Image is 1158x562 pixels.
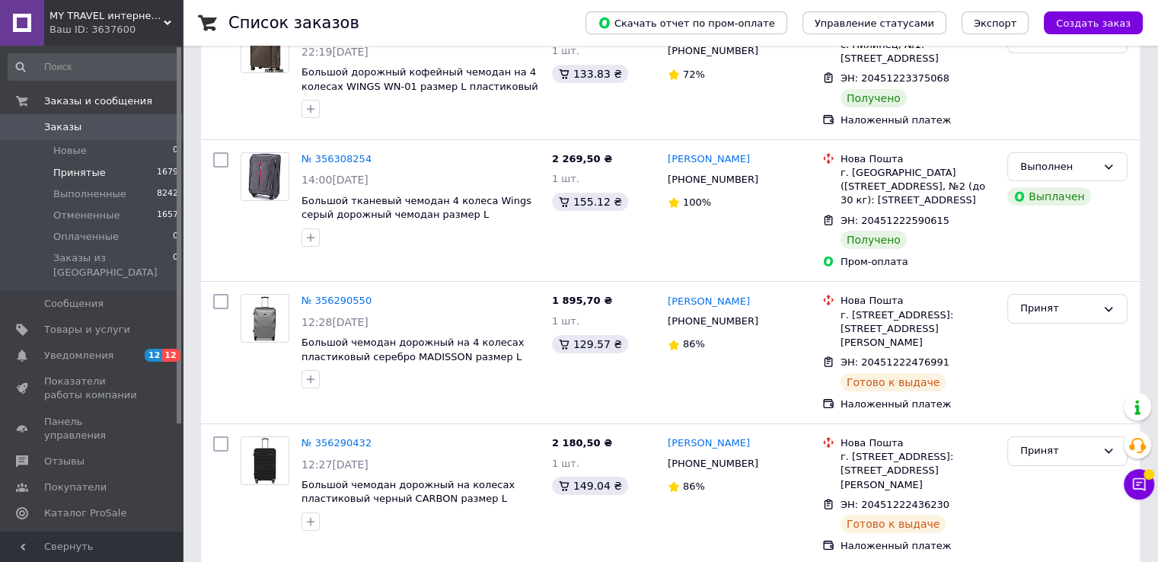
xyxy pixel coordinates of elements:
[962,11,1029,34] button: Экспорт
[552,295,612,306] span: 1 895,70 ₴
[1124,469,1154,500] button: Чат с покупателем
[53,230,119,244] span: Оплаченные
[841,89,907,107] div: Получено
[841,113,995,127] div: Наложенный платеж
[44,481,107,494] span: Покупатели
[683,196,711,208] span: 100%
[173,144,178,158] span: 0
[665,41,761,61] div: [PHONE_NUMBER]
[1020,301,1096,317] div: Принят
[841,373,946,391] div: Готово к выдаче
[247,153,282,200] img: Фото товару
[228,14,359,32] h1: Список заказов
[53,251,173,279] span: Заказы из [GEOGRAPHIC_DATA]
[173,251,178,279] span: 0
[841,356,949,368] span: ЭН: 20451222476991
[841,515,946,533] div: Готово к выдаче
[841,539,995,553] div: Наложенный платеж
[552,193,628,211] div: 155.12 ₴
[44,297,104,311] span: Сообщения
[841,231,907,249] div: Получено
[44,455,85,468] span: Отзывы
[683,69,705,80] span: 72%
[173,230,178,244] span: 0
[157,166,178,180] span: 1679
[247,295,283,342] img: Фото товару
[157,209,178,222] span: 1657
[44,94,152,108] span: Заказы и сообщения
[552,45,579,56] span: 1 шт.
[247,437,283,484] img: Фото товару
[841,450,995,492] div: г. [STREET_ADDRESS]: [STREET_ADDRESS][PERSON_NAME]
[841,294,995,308] div: Нова Пошта
[841,398,995,411] div: Наложенный платеж
[1020,443,1096,459] div: Принят
[301,337,524,376] a: Большой чемодан дорожный на 4 колесах пластиковый серебро MADISSON размер L четырехколесный чемод...
[301,437,372,449] a: № 356290432
[53,187,126,201] span: Выполненные
[552,477,628,495] div: 149.04 ₴
[1056,18,1131,29] span: Создать заказ
[841,166,995,208] div: г. [GEOGRAPHIC_DATA] ([STREET_ADDRESS], №2 (до 30 кг): [STREET_ADDRESS]
[552,437,612,449] span: 2 180,50 ₴
[8,53,180,81] input: Поиск
[665,454,761,474] div: [PHONE_NUMBER]
[157,187,178,201] span: 8242
[841,255,995,269] div: Пром-оплата
[668,436,750,451] a: [PERSON_NAME]
[301,295,372,306] a: № 356290550
[301,479,528,519] a: Большой чемодан дорожный на колесах пластиковый черный CARBON размер L четырехколесный чемодан с ...
[49,23,183,37] div: Ваш ID: 3637600
[841,436,995,450] div: Нова Пошта
[44,415,141,442] span: Панель управления
[668,152,750,167] a: [PERSON_NAME]
[53,144,87,158] span: Новые
[841,215,949,226] span: ЭН: 20451222590615
[598,16,775,30] span: Скачать отчет по пром-оплате
[145,349,162,362] span: 12
[841,38,995,65] div: с. Пилипец, №1: [STREET_ADDRESS]
[301,153,372,164] a: № 356308254
[241,294,289,343] a: Фото товару
[802,11,946,34] button: Управление статусами
[53,209,120,222] span: Отмененные
[301,46,368,58] span: 22:19[DATE]
[552,458,579,469] span: 1 шт.
[301,195,531,235] a: Большой тканевый чемодан 4 колеса Wings серый дорожный чемодан размер L текстильный чемодан на 4 ...
[1007,187,1090,206] div: Выплачен
[301,316,368,328] span: 12:28[DATE]
[668,295,750,309] a: [PERSON_NAME]
[841,72,949,84] span: ЭН: 20451223375068
[683,338,705,350] span: 86%
[44,506,126,520] span: Каталог ProSale
[841,499,949,510] span: ЭН: 20451222436230
[552,173,579,184] span: 1 шт.
[301,174,368,186] span: 14:00[DATE]
[53,166,106,180] span: Принятые
[841,152,995,166] div: Нова Пошта
[162,349,180,362] span: 12
[552,153,612,164] span: 2 269,50 ₴
[44,375,141,402] span: Показатели работы компании
[49,9,164,23] span: MY TRAVEL интернет-магазин сумок, одежды и аксессуаров
[301,458,368,471] span: 12:27[DATE]
[665,170,761,190] div: [PHONE_NUMBER]
[552,315,579,327] span: 1 шт.
[585,11,787,34] button: Скачать отчет по пром-оплате
[241,152,289,201] a: Фото товару
[44,120,81,134] span: Заказы
[301,66,538,106] a: Большой дорожный кофейный чемодан на 4 колесах WINGS WN-01 размер L пластиковый материал поликарб...
[247,25,284,72] img: Фото товару
[1020,159,1096,175] div: Выполнен
[815,18,934,29] span: Управление статусами
[44,349,113,362] span: Уведомления
[552,335,628,353] div: 129.57 ₴
[1029,17,1143,28] a: Создать заказ
[241,436,289,485] a: Фото товару
[241,24,289,73] a: Фото товару
[1044,11,1143,34] button: Создать заказ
